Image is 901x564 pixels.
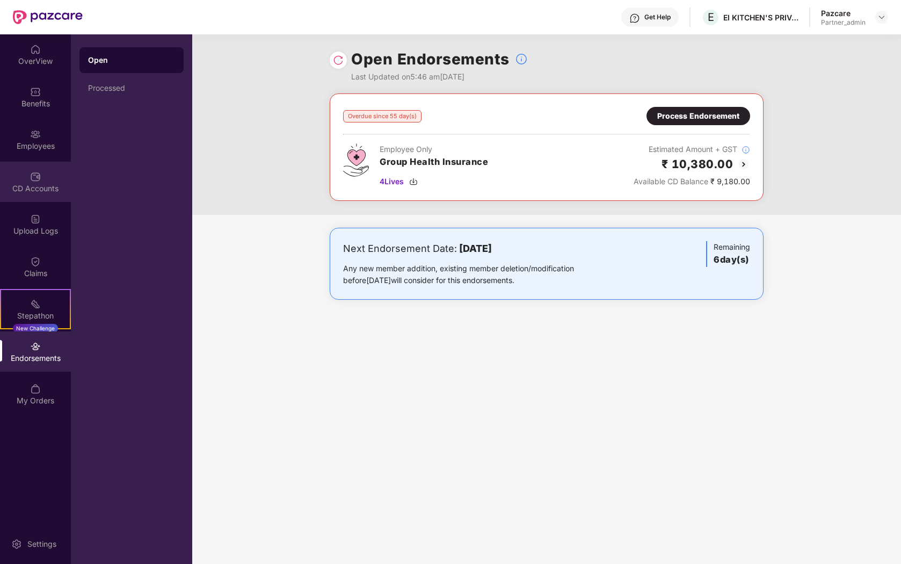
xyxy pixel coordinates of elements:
[634,177,708,186] span: Available CD Balance
[657,110,739,122] div: Process Endorsement
[380,143,488,155] div: Employee Only
[30,86,41,97] img: svg+xml;base64,PHN2ZyBpZD0iQmVuZWZpdHMiIHhtbG5zPSJodHRwOi8vd3d3LnczLm9yZy8yMDAwL3N2ZyIgd2lkdGg9Ij...
[30,44,41,55] img: svg+xml;base64,PHN2ZyBpZD0iSG9tZSIgeG1sbnM9Imh0dHA6Ly93d3cudzMub3JnLzIwMDAvc3ZnIiB3aWR0aD0iMjAiIG...
[88,55,175,66] div: Open
[24,539,60,549] div: Settings
[644,13,671,21] div: Get Help
[380,176,404,187] span: 4 Lives
[706,241,750,267] div: Remaining
[30,129,41,140] img: svg+xml;base64,PHN2ZyBpZD0iRW1wbG95ZWVzIiB4bWxucz0iaHR0cDovL3d3dy53My5vcmcvMjAwMC9zdmciIHdpZHRoPS...
[30,341,41,352] img: svg+xml;base64,PHN2ZyBpZD0iRW5kb3JzZW1lbnRzIiB4bWxucz0iaHR0cDovL3d3dy53My5vcmcvMjAwMC9zdmciIHdpZH...
[723,12,798,23] div: EI KITCHEN'S PRIVATE LIMITED
[742,146,750,154] img: svg+xml;base64,PHN2ZyBpZD0iSW5mb18tXzMyeDMyIiBkYXRhLW5hbWU9IkluZm8gLSAzMngzMiIgeG1sbnM9Imh0dHA6Ly...
[13,10,83,24] img: New Pazcare Logo
[343,143,369,177] img: svg+xml;base64,PHN2ZyB4bWxucz0iaHR0cDovL3d3dy53My5vcmcvMjAwMC9zdmciIHdpZHRoPSI0Ny43MTQiIGhlaWdodD...
[714,253,750,267] h3: 6 day(s)
[11,539,22,549] img: svg+xml;base64,PHN2ZyBpZD0iU2V0dGluZy0yMHgyMCIgeG1sbnM9Imh0dHA6Ly93d3cudzMub3JnLzIwMDAvc3ZnIiB3aW...
[821,8,866,18] div: Pazcare
[634,143,750,155] div: Estimated Amount + GST
[88,84,175,92] div: Processed
[629,13,640,24] img: svg+xml;base64,PHN2ZyBpZD0iSGVscC0zMngzMiIgeG1sbnM9Imh0dHA6Ly93d3cudzMub3JnLzIwMDAvc3ZnIiB3aWR0aD...
[30,171,41,182] img: svg+xml;base64,PHN2ZyBpZD0iQ0RfQWNjb3VudHMiIGRhdGEtbmFtZT0iQ0QgQWNjb3VudHMiIHhtbG5zPSJodHRwOi8vd3...
[708,11,714,24] span: E
[333,55,344,66] img: svg+xml;base64,PHN2ZyBpZD0iUmVsb2FkLTMyeDMyIiB4bWxucz0iaHR0cDovL3d3dy53My5vcmcvMjAwMC9zdmciIHdpZH...
[380,155,488,169] h3: Group Health Insurance
[877,13,886,21] img: svg+xml;base64,PHN2ZyBpZD0iRHJvcGRvd24tMzJ4MzIiIHhtbG5zPSJodHRwOi8vd3d3LnczLm9yZy8yMDAwL3N2ZyIgd2...
[515,53,528,66] img: svg+xml;base64,PHN2ZyBpZD0iSW5mb18tXzMyeDMyIiBkYXRhLW5hbWU9IkluZm8gLSAzMngzMiIgeG1sbnM9Imh0dHA6Ly...
[1,310,70,321] div: Stepathon
[737,158,750,171] img: svg+xml;base64,PHN2ZyBpZD0iQmFjay0yMHgyMCIgeG1sbnM9Imh0dHA6Ly93d3cudzMub3JnLzIwMDAvc3ZnIiB3aWR0aD...
[343,263,608,286] div: Any new member addition, existing member deletion/modification before [DATE] will consider for th...
[351,71,528,83] div: Last Updated on 5:46 am[DATE]
[351,47,510,71] h1: Open Endorsements
[30,214,41,225] img: svg+xml;base64,PHN2ZyBpZD0iVXBsb2FkX0xvZ3MiIGRhdGEtbmFtZT0iVXBsb2FkIExvZ3MiIHhtbG5zPSJodHRwOi8vd3...
[30,299,41,309] img: svg+xml;base64,PHN2ZyB4bWxucz0iaHR0cDovL3d3dy53My5vcmcvMjAwMC9zdmciIHdpZHRoPSIyMSIgaGVpZ2h0PSIyMC...
[343,110,422,122] div: Overdue since 55 day(s)
[634,176,750,187] div: ₹ 9,180.00
[662,155,733,173] h2: ₹ 10,380.00
[30,256,41,267] img: svg+xml;base64,PHN2ZyBpZD0iQ2xhaW0iIHhtbG5zPSJodHRwOi8vd3d3LnczLm9yZy8yMDAwL3N2ZyIgd2lkdGg9IjIwIi...
[13,324,58,332] div: New Challenge
[30,384,41,394] img: svg+xml;base64,PHN2ZyBpZD0iTXlfT3JkZXJzIiBkYXRhLW5hbWU9Ik15IE9yZGVycyIgeG1sbnM9Imh0dHA6Ly93d3cudz...
[821,18,866,27] div: Partner_admin
[343,241,608,256] div: Next Endorsement Date:
[459,243,492,254] b: [DATE]
[409,177,418,186] img: svg+xml;base64,PHN2ZyBpZD0iRG93bmxvYWQtMzJ4MzIiIHhtbG5zPSJodHRwOi8vd3d3LnczLm9yZy8yMDAwL3N2ZyIgd2...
